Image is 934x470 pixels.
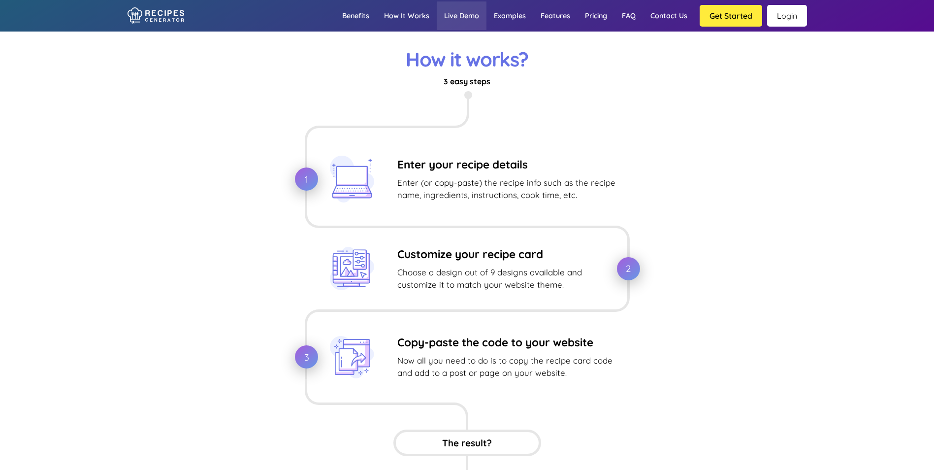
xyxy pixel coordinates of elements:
[377,1,437,30] a: How it works
[397,354,629,379] p: Now all you need to do is to copy the recipe card code and add to a post or page on your website.
[643,1,695,30] a: Contact us
[295,168,318,191] div: 1
[614,1,643,30] a: FAQ
[437,1,486,30] a: Live demo
[486,1,533,30] a: Examples
[397,335,629,349] h5: Copy-paste the code to your website
[397,176,629,201] p: Enter (or copy-paste) the recipe info such as the recipe name, ingredients, instructions, cook ti...
[335,1,377,30] a: Benefits
[397,247,604,261] h5: Customize your recipe card
[578,1,614,30] a: Pricing
[533,1,578,30] a: Features
[393,430,541,456] div: The result?
[397,266,604,291] p: Choose a design out of 9 designs available and customize it to match your website theme.
[617,257,640,280] div: 2
[700,5,762,27] button: Get Started
[270,47,664,71] h3: How it works?
[767,5,807,27] a: Login
[397,157,629,171] h5: Enter your recipe details
[295,345,318,369] div: 3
